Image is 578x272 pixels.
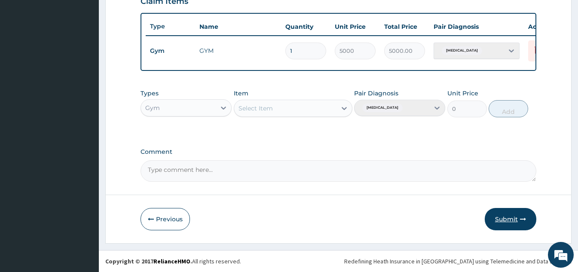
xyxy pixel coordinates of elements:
div: Minimize live chat window [141,4,162,25]
label: Item [234,89,248,98]
th: Name [195,18,281,35]
td: GYM [195,42,281,59]
div: Select Item [239,104,273,113]
button: Add [489,100,528,117]
label: Unit Price [447,89,478,98]
div: Redefining Heath Insurance in [GEOGRAPHIC_DATA] using Telemedicine and Data Science! [344,257,572,266]
th: Quantity [281,18,330,35]
label: Types [141,90,159,97]
span: We're online! [50,81,119,168]
img: d_794563401_company_1708531726252_794563401 [16,43,35,64]
th: Total Price [380,18,429,35]
th: Actions [524,18,567,35]
label: Pair Diagnosis [354,89,398,98]
button: Previous [141,208,190,230]
label: Comment [141,148,536,156]
td: Gym [146,43,195,59]
button: Submit [485,208,536,230]
textarea: Type your message and hit 'Enter' [4,181,164,211]
a: RelianceHMO [153,257,190,265]
footer: All rights reserved. [99,250,578,272]
th: Type [146,18,195,34]
strong: Copyright © 2017 . [105,257,192,265]
th: Unit Price [330,18,380,35]
div: Chat with us now [45,48,144,59]
th: Pair Diagnosis [429,18,524,35]
div: Gym [145,104,160,112]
